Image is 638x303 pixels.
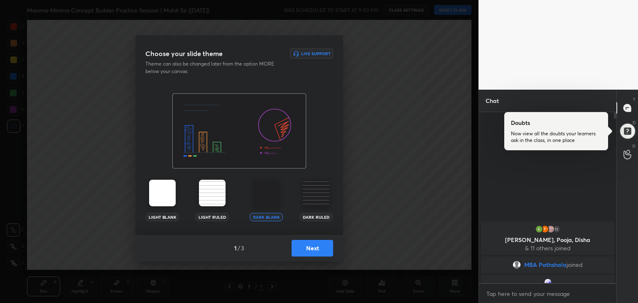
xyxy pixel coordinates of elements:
button: Next [292,240,333,257]
div: Light Blank [146,213,179,221]
img: default.png [513,261,521,269]
img: darkRuledTheme.359fb5fd.svg [303,180,329,206]
h6: Live Support [301,51,331,56]
img: thumbnail.jpg [544,278,552,286]
img: thumbnail.jpg [541,225,549,233]
img: thumbnail.jpg [535,225,543,233]
div: Dark Blank [250,213,283,221]
h4: / [238,244,240,252]
img: darkThemeBanner.f801bae7.svg [172,93,306,169]
span: MBA Pathshala [524,261,567,268]
img: lightRuledTheme.002cd57a.svg [199,180,226,206]
img: darkTheme.aa1caeba.svg [253,180,280,206]
h4: 1 [234,244,237,252]
img: lightTheme.5bb83c5b.svg [149,180,176,206]
p: D [633,120,636,126]
div: grid [479,220,616,303]
p: T [633,96,636,103]
p: [PERSON_NAME], Pooja, Disha [486,237,609,243]
img: thumbnail.jpg [547,225,555,233]
div: Light Ruled [196,213,229,221]
span: joined [567,261,583,268]
p: G [632,143,636,149]
h3: Choose your slide theme [145,49,223,59]
div: Dark Ruled [299,213,333,221]
h4: 3 [241,244,244,252]
p: Theme can also be changed later from the option MORE below your canvas [145,60,280,75]
div: 11 [552,225,561,233]
p: Chat [479,90,505,112]
p: & 11 others joined [486,245,609,252]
